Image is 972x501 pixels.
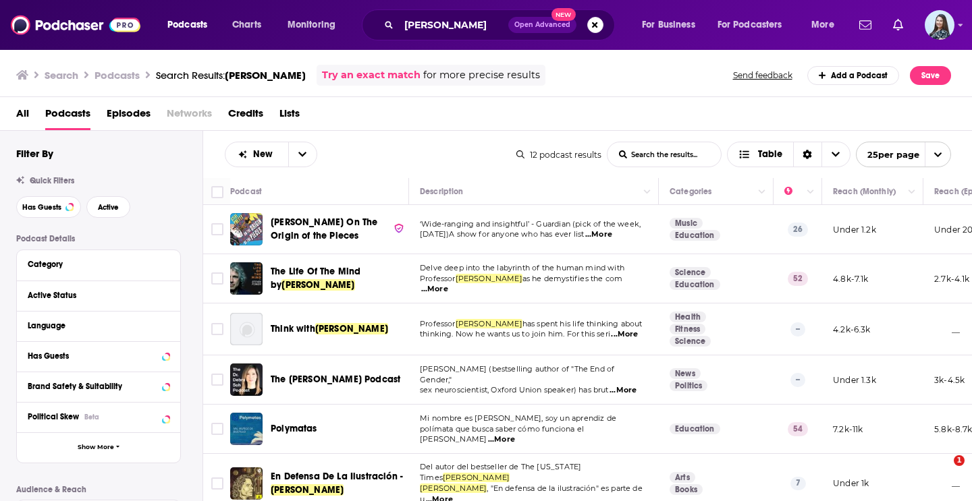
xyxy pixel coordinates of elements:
[788,422,808,436] p: 54
[611,329,638,340] span: ...More
[225,69,306,82] span: [PERSON_NAME]
[271,374,400,385] span: The [PERSON_NAME] Podcast
[516,150,601,160] div: 12 podcast results
[833,374,876,386] p: Under 1.3k
[833,224,876,235] p: Under 1.2k
[78,444,114,451] span: Show More
[420,183,463,200] div: Description
[271,373,400,386] a: The [PERSON_NAME] Podcast
[807,66,900,85] a: Add a Podcast
[793,142,821,167] div: Sort Direction
[420,274,456,283] span: Professor
[225,142,317,167] h2: Choose List sort
[856,142,951,167] button: open menu
[28,408,169,425] button: Political SkewBeta
[28,256,169,272] button: Category
[28,382,158,391] div: Brand Safety & Suitability
[28,321,161,330] div: Language
[84,413,99,421] div: Beta
[421,284,448,295] span: ...More
[790,373,805,386] p: --
[670,472,695,483] a: Arts
[420,229,584,239] span: [DATE])A show for anyone who has ever list
[271,423,317,434] span: Polymatas
[925,10,954,40] span: Logged in as brookefortierpr
[288,142,317,167] button: open menu
[271,470,404,497] a: En Defensa De La Ilustración -[PERSON_NAME]
[456,274,522,283] span: [PERSON_NAME]
[954,455,965,466] span: 1
[28,287,169,303] button: Active Status
[670,183,711,200] div: Categories
[30,176,74,185] span: Quick Filters
[271,484,344,496] span: [PERSON_NAME]
[670,230,720,241] a: Education
[522,274,622,283] span: as he demystifies the com
[551,8,576,21] span: New
[925,10,954,40] img: User Profile
[16,102,29,130] a: All
[28,412,79,421] span: Political Skew
[670,423,720,434] a: Education
[670,368,701,379] a: News
[718,16,782,34] span: For Podcasters
[670,267,711,278] a: Science
[888,13,909,36] a: Show notifications dropdown
[514,22,570,28] span: Open Advanced
[271,266,360,291] span: The Life Of The Mind by
[279,102,300,130] a: Lists
[833,477,869,489] p: Under 1k
[228,102,263,130] a: Credits
[522,319,643,328] span: has spent his life thinking about
[420,424,584,444] span: polímata que busca saber cómo funciona el [PERSON_NAME]
[420,219,641,229] span: ‘Wide-ranging and insightful’ - Guardian (pick of the week,
[934,324,960,335] p: __
[857,144,919,165] span: 25 per page
[211,423,223,435] span: Toggle select row
[28,347,169,364] button: Has Guests
[230,413,263,445] a: Polymatas
[98,204,119,211] span: Active
[833,324,871,335] p: 4.2k-6.3k
[925,10,954,40] button: Show profile menu
[420,329,610,338] span: thinking. Now he wants us to join him. For this seri
[225,150,288,159] button: open menu
[670,279,720,290] a: Education
[230,313,263,345] img: Think with Pinker
[788,223,808,236] p: 26
[94,69,140,82] h3: Podcasts
[784,183,803,200] div: Power Score
[910,66,951,85] button: Save
[399,14,508,36] input: Search podcasts, credits, & more...
[271,471,403,482] span: En Defensa De La Ilustración -
[230,213,263,245] img: Steve Pretty On The Origin of the Pieces
[45,102,90,130] span: Podcasts
[670,218,703,229] a: Music
[11,12,140,38] img: Podchaser - Follow, Share and Rate Podcasts
[158,14,225,36] button: open menu
[16,147,53,160] h2: Filter By
[28,291,161,300] div: Active Status
[322,67,421,83] a: Try an exact match
[670,484,703,495] a: Books
[642,16,695,34] span: For Business
[271,422,317,436] a: Polymatas
[230,262,263,295] img: The Life Of The Mind by Steven Pinker
[253,150,277,159] span: New
[17,432,180,463] button: Show More
[803,184,819,200] button: Column Actions
[934,273,970,285] p: 2.7k-4.1k
[211,272,223,285] span: Toggle select row
[230,183,262,200] div: Podcast
[230,467,263,500] img: En Defensa De La Ilustración - Steven Pinker
[288,16,335,34] span: Monitoring
[22,204,61,211] span: Has Guests
[670,324,705,334] a: Fitness
[420,364,614,384] span: [PERSON_NAME] (bestselling author of "The End of Gender,"
[610,385,637,396] span: ...More
[754,184,770,200] button: Column Actions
